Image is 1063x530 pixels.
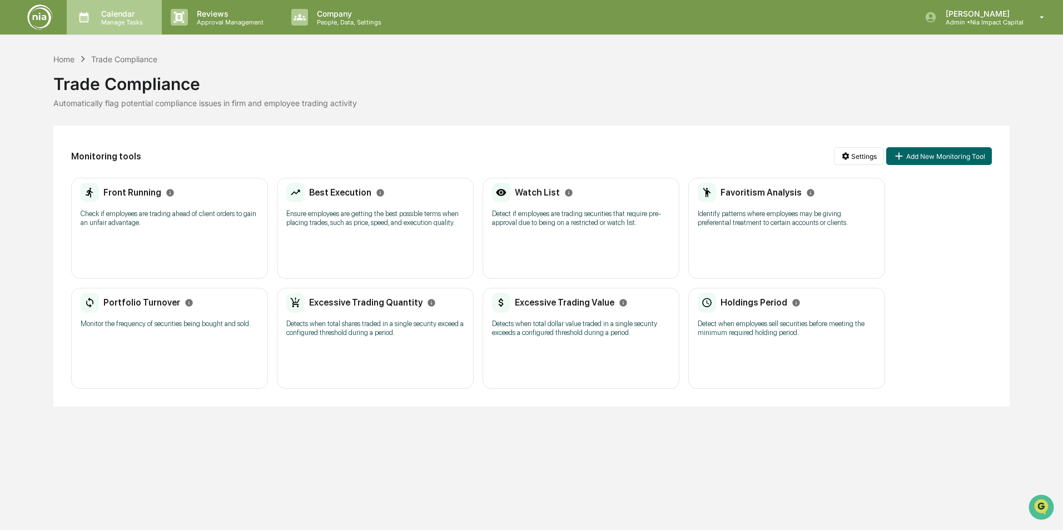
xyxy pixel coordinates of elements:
[103,297,180,308] h2: Portfolio Turnover
[792,298,801,307] svg: Info
[38,85,182,96] div: Start new chat
[92,18,148,26] p: Manage Tasks
[937,9,1024,18] p: [PERSON_NAME]
[53,98,1010,108] div: Automatically flag potential compliance issues in firm and employee trading activity
[937,18,1024,26] p: Admin • Nia Impact Capital
[78,188,135,197] a: Powered byPylon
[92,9,148,18] p: Calendar
[1027,493,1057,523] iframe: Open customer support
[71,151,141,162] h2: Monitoring tools
[22,161,70,172] span: Data Lookup
[22,140,72,151] span: Preclearance
[91,54,157,64] div: Trade Compliance
[7,157,74,177] a: 🔎Data Lookup
[92,140,138,151] span: Attestations
[11,162,20,171] div: 🔎
[308,9,387,18] p: Company
[886,147,992,165] button: Add New Monitoring Tool
[309,297,423,308] h2: Excessive Trading Quantity
[7,136,76,156] a: 🖐️Preclearance
[53,65,1010,94] div: Trade Compliance
[427,298,436,307] svg: Info
[11,23,202,41] p: How can we help?
[376,188,385,197] svg: Info
[492,209,670,227] p: Detect if employees are trading securities that require pre-approval due to being on a restricted...
[81,319,259,328] p: Monitor the frequency of securities being bought and sold.
[806,188,815,197] svg: Info
[286,319,464,337] p: Detects when total shares traded in a single security exceed a configured threshold during a period.
[11,85,31,105] img: 1746055101610-c473b297-6a78-478c-a979-82029cc54cd1
[309,187,371,198] h2: Best Execution
[698,319,876,337] p: Detect when employees sell securities before meeting the minimum required holding period.
[515,187,560,198] h2: Watch List
[103,187,161,198] h2: Front Running
[698,209,876,227] p: Identify patterns where employees may be giving preferential treatment to certain accounts or cli...
[189,88,202,102] button: Start new chat
[81,209,259,227] p: Check if employees are trading ahead of client orders to gain an unfair advantage.
[721,297,787,308] h2: Holdings Period
[76,136,142,156] a: 🗄️Attestations
[188,18,269,26] p: Approval Management
[308,18,387,26] p: People, Data, Settings
[834,147,884,165] button: Settings
[11,141,20,150] div: 🖐️
[81,141,90,150] div: 🗄️
[53,54,74,64] div: Home
[721,187,802,198] h2: Favoritism Analysis
[515,297,614,308] h2: Excessive Trading Value
[492,319,670,337] p: Detects when total dollar value traded in a single security exceeds a configured threshold during...
[38,96,141,105] div: We're available if you need us!
[166,188,175,197] svg: Info
[286,209,464,227] p: Ensure employees are getting the best possible terms when placing trades, such as price, speed, a...
[27,4,53,31] img: logo
[185,298,193,307] svg: Info
[564,188,573,197] svg: Info
[111,188,135,197] span: Pylon
[619,298,628,307] svg: Info
[188,9,269,18] p: Reviews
